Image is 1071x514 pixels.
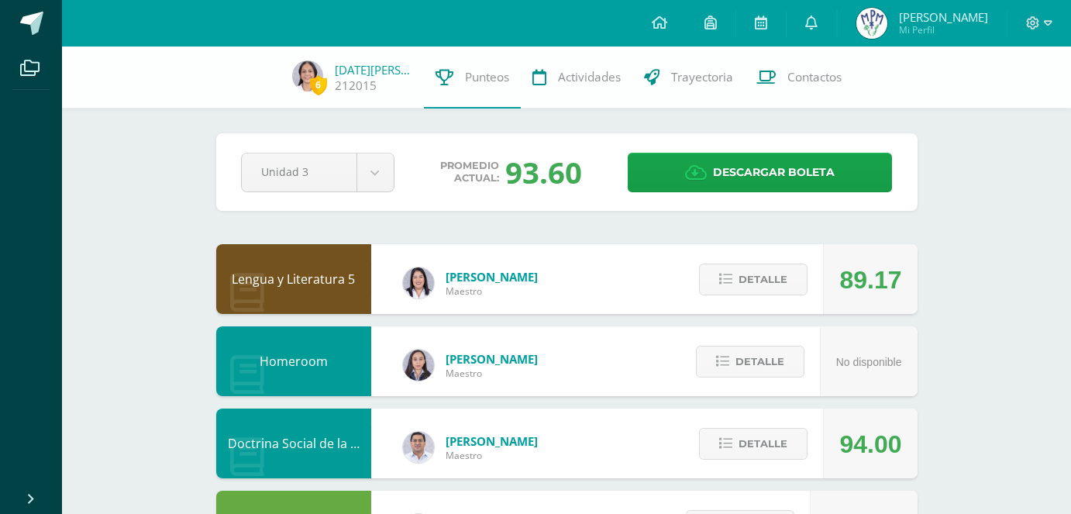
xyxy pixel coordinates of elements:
span: Mi Perfil [899,23,988,36]
img: fd1196377973db38ffd7ffd912a4bf7e.png [403,267,434,298]
img: 14b6f9600bbeae172fd7f038d3506a01.png [292,60,323,91]
div: Doctrina Social de la Iglesia [216,409,371,478]
img: 35694fb3d471466e11a043d39e0d13e5.png [403,350,434,381]
div: 89.17 [839,245,901,315]
a: Actividades [521,47,632,109]
span: No disponible [836,356,902,368]
img: 99753301db488abef3517222e3f977fe.png [856,8,887,39]
span: Contactos [787,69,842,85]
a: Descargar boleta [628,153,892,192]
span: Maestro [446,285,538,298]
span: Trayectoria [671,69,733,85]
span: Detalle [739,265,787,294]
button: Detalle [696,346,804,378]
span: [PERSON_NAME] [446,351,538,367]
img: 15aaa72b904403ebb7ec886ca542c491.png [403,432,434,463]
button: Detalle [699,428,808,460]
div: 93.60 [505,152,582,192]
div: Homeroom [216,326,371,396]
a: Trayectoria [632,47,745,109]
a: Unidad 3 [242,154,394,191]
span: Unidad 3 [261,154,337,190]
a: [DATE][PERSON_NAME] [335,62,412,78]
button: Detalle [699,264,808,295]
div: Lengua y Literatura 5 [216,244,371,314]
span: Detalle [735,347,784,376]
span: Descargar boleta [713,154,835,191]
span: Detalle [739,429,787,458]
a: 212015 [335,78,377,94]
span: [PERSON_NAME] [446,433,538,449]
span: [PERSON_NAME] [446,269,538,285]
span: Actividades [558,69,621,85]
div: 94.00 [839,409,901,479]
span: 6 [310,75,327,95]
span: Promedio actual: [440,160,499,185]
span: [PERSON_NAME] [899,9,988,25]
span: Maestro [446,367,538,380]
a: Punteos [424,47,521,109]
span: Punteos [465,69,509,85]
span: Maestro [446,449,538,462]
a: Contactos [745,47,853,109]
